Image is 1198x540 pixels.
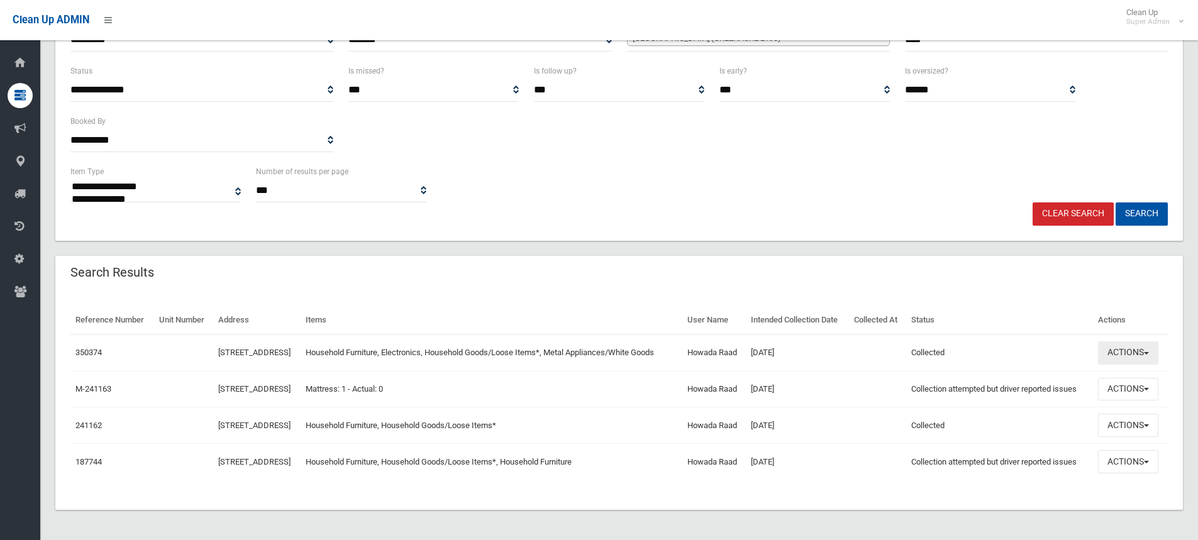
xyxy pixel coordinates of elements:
td: Howada Raad [682,407,746,444]
td: Howada Raad [682,334,746,371]
th: Address [213,306,301,334]
th: Collected At [849,306,906,334]
button: Actions [1098,341,1158,365]
button: Search [1116,202,1168,226]
td: Household Furniture, Household Goods/Loose Items*, Household Furniture [301,444,682,480]
label: Is missed? [348,64,384,78]
a: [STREET_ADDRESS] [218,457,291,466]
td: Household Furniture, Household Goods/Loose Items* [301,407,682,444]
th: Actions [1093,306,1168,334]
button: Actions [1098,414,1158,437]
label: Status [70,64,92,78]
td: Household Furniture, Electronics, Household Goods/Loose Items*, Metal Appliances/White Goods [301,334,682,371]
a: [STREET_ADDRESS] [218,348,291,357]
a: 241162 [75,421,102,430]
th: User Name [682,306,746,334]
a: 350374 [75,348,102,357]
label: Booked By [70,114,106,128]
th: Items [301,306,682,334]
td: Howada Raad [682,371,746,407]
th: Unit Number [154,306,213,334]
td: [DATE] [746,334,849,371]
td: Collection attempted but driver reported issues [906,444,1093,480]
a: M-241163 [75,384,111,394]
label: Is early? [719,64,747,78]
label: Is follow up? [534,64,577,78]
button: Actions [1098,450,1158,473]
label: Number of results per page [256,165,348,179]
td: [DATE] [746,407,849,444]
button: Actions [1098,378,1158,401]
header: Search Results [55,260,169,285]
label: Is oversized? [905,64,948,78]
span: Clean Up [1120,8,1182,26]
a: 187744 [75,457,102,466]
label: Item Type [70,165,104,179]
th: Intended Collection Date [746,306,849,334]
td: Howada Raad [682,444,746,480]
small: Super Admin [1126,17,1170,26]
td: Collected [906,334,1093,371]
a: [STREET_ADDRESS] [218,384,291,394]
a: [STREET_ADDRESS] [218,421,291,430]
td: Collected [906,407,1093,444]
th: Reference Number [70,306,154,334]
td: Collection attempted but driver reported issues [906,371,1093,407]
th: Status [906,306,1093,334]
a: Clear Search [1033,202,1114,226]
td: Mattress: 1 - Actual: 0 [301,371,682,407]
td: [DATE] [746,444,849,480]
td: [DATE] [746,371,849,407]
span: Clean Up ADMIN [13,14,89,26]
